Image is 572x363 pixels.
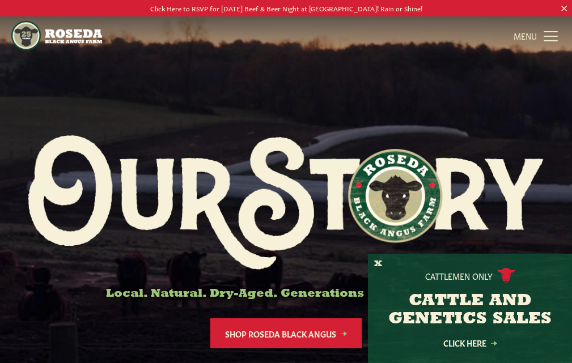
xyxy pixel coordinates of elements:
[210,318,362,348] a: Shop Roseda Black Angus
[11,21,102,50] img: https://roseda.com/wp-content/uploads/2021/05/roseda-25-header.png
[374,258,382,270] button: X
[11,16,561,55] nav: Main Navigation
[514,30,537,41] span: MENU
[382,292,558,328] h3: CATTLE AND GENETICS SALES
[28,135,543,270] img: Roseda Black Aangus Farm
[419,339,521,347] a: Click Here
[28,2,543,14] p: Click Here to RSVP for [DATE] Beef & Beer Night at [GEOGRAPHIC_DATA]! Rain or Shine!
[425,270,493,281] p: Cattlemen Only
[28,288,543,300] h6: Local. Natural. Dry-Aged. Generations of Better Beef.
[497,268,515,283] img: cattle-icon.svg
